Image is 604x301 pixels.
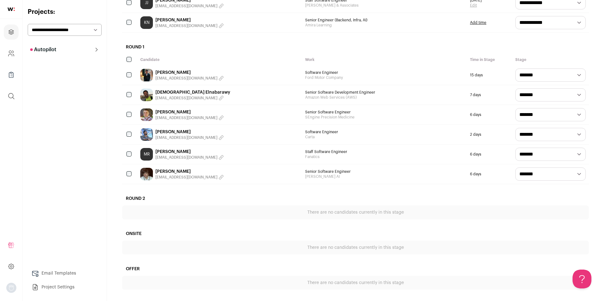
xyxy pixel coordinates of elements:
[155,175,217,180] span: [EMAIL_ADDRESS][DOMAIN_NAME]
[305,115,464,120] span: SEngine Precision Medicine
[305,18,464,23] span: Senior Engineer (Backend, Infra, AI)
[305,75,464,80] span: Ford Motor Company
[140,168,153,180] img: 49ec96b96829bdd3160809ab04d66a5526ff551a85224a3ac1fa702b26ededd1
[155,135,224,140] button: [EMAIL_ADDRESS][DOMAIN_NAME]
[122,276,589,290] div: There are no candidates currently in this stage
[467,65,512,85] div: 15 days
[305,169,464,174] span: Senior Software Engineer
[155,96,230,101] button: [EMAIL_ADDRESS][DOMAIN_NAME]
[305,149,464,154] span: Staff Software Engineer
[155,23,217,28] span: [EMAIL_ADDRESS][DOMAIN_NAME]
[155,149,224,155] a: [PERSON_NAME]
[30,46,56,53] p: Autopilot
[122,227,589,241] h2: Onsite
[155,175,224,180] button: [EMAIL_ADDRESS][DOMAIN_NAME]
[122,192,589,205] h2: Round 2
[467,164,512,184] div: 6 days
[305,174,464,179] span: [PERSON_NAME] AI
[28,8,102,16] h2: Projects:
[305,110,464,115] span: Senior Software Engineer
[512,54,589,65] div: Stage
[28,281,102,293] a: Project Settings
[305,95,464,100] span: Amazon Web Services (AWS)
[467,145,512,164] div: 6 days
[573,270,591,288] iframe: Help Scout Beacon - Open
[137,54,302,65] div: Candidate
[28,43,102,56] button: Autopilot
[305,134,464,140] span: Carta
[122,262,589,276] h2: Offer
[155,168,224,175] a: [PERSON_NAME]
[140,16,153,29] a: KN
[467,85,512,105] div: 7 days
[155,76,224,81] button: [EMAIL_ADDRESS][DOMAIN_NAME]
[155,3,224,8] button: [EMAIL_ADDRESS][DOMAIN_NAME]
[305,90,464,95] span: Senior Software Development Engineer
[122,205,589,219] div: There are no candidates currently in this stage
[467,105,512,124] div: 6 days
[305,70,464,75] span: Software Engineer
[155,115,224,120] button: [EMAIL_ADDRESS][DOMAIN_NAME]
[140,128,153,141] img: cbf7ace8a23fa7ca7bba659f32d919e9d343e6d3407728ee04eb028765ee5d74.jpg
[155,155,224,160] button: [EMAIL_ADDRESS][DOMAIN_NAME]
[6,283,16,293] button: Open dropdown
[28,267,102,280] a: Email Templates
[140,89,153,101] img: 18c520a303cf48a6a9b85c70aa8e8924ae5edb700102515277b365dae6a399de.jpg
[155,115,217,120] span: [EMAIL_ADDRESS][DOMAIN_NAME]
[155,69,224,76] a: [PERSON_NAME]
[305,154,464,159] span: Fanatics
[155,96,217,101] span: [EMAIL_ADDRESS][DOMAIN_NAME]
[302,54,467,65] div: Work
[155,17,224,23] a: [PERSON_NAME]
[467,125,512,144] div: 2 days
[4,67,19,82] a: Company Lists
[467,54,512,65] div: Time in Stage
[305,129,464,134] span: Software Engineer
[470,20,486,25] a: Add time
[4,25,19,40] a: Projects
[155,76,217,81] span: [EMAIL_ADDRESS][DOMAIN_NAME]
[155,23,224,28] button: [EMAIL_ADDRESS][DOMAIN_NAME]
[155,3,217,8] span: [EMAIL_ADDRESS][DOMAIN_NAME]
[140,108,153,121] img: 39f354c24d1946b2109279c528553cdb0da37f31efc32d9794d344ff3b3ce14a.jpg
[155,109,224,115] a: [PERSON_NAME]
[122,241,589,254] div: There are no candidates currently in this stage
[155,135,217,140] span: [EMAIL_ADDRESS][DOMAIN_NAME]
[140,69,153,81] img: b7add8d82040725db78e1e712a60dc56e65280a86ac1ae97ee0c6df1bced71a9.jpg
[155,89,230,96] a: [DEMOGRAPHIC_DATA] Elnabarawy
[4,46,19,61] a: Company and ATS Settings
[155,129,224,135] a: [PERSON_NAME]
[305,23,464,28] span: Amira Learning
[305,3,464,8] span: [PERSON_NAME] & Associates
[470,3,482,8] a: Edit
[6,283,16,293] img: nopic.png
[140,148,153,161] a: MR
[8,8,15,11] img: wellfound-shorthand-0d5821cbd27db2630d0214b213865d53afaa358527fdda9d0ea32b1df1b89c2c.svg
[122,40,589,54] h2: Round 1
[155,155,217,160] span: [EMAIL_ADDRESS][DOMAIN_NAME]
